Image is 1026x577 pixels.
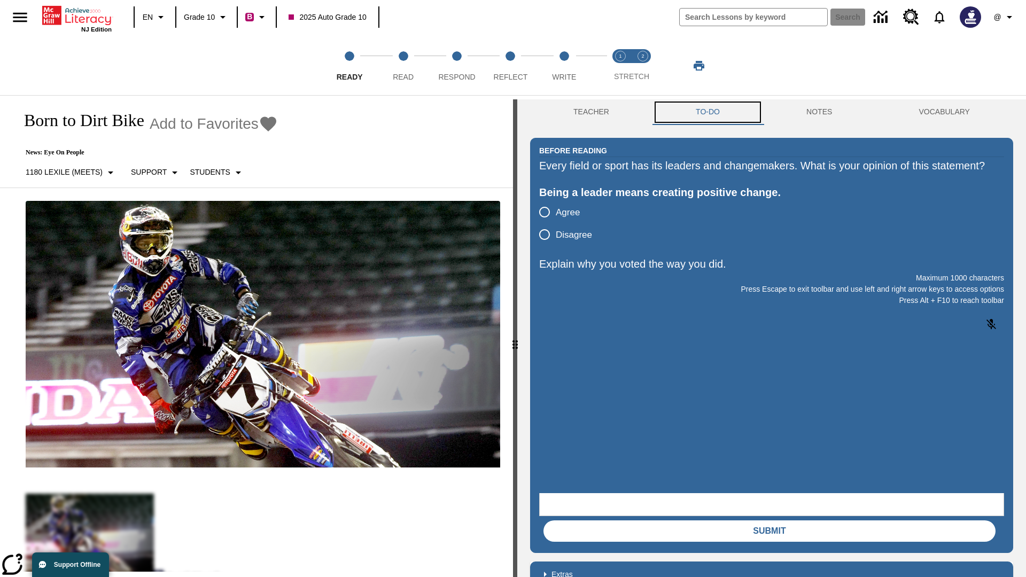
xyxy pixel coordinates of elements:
span: STRETCH [614,72,649,81]
p: News: Eye On People [13,149,278,157]
div: poll [539,201,601,246]
span: Agree [556,206,580,220]
span: 2025 Auto Grade 10 [289,12,366,23]
div: Press Enter or Spacebar and then press right and left arrow keys to move the slider [513,99,517,577]
body: Explain why you voted the way you did. Maximum 1000 characters Press Alt + F10 to reach toolbar P... [4,9,156,18]
button: TO-DO [652,99,763,125]
button: Open side menu [4,2,36,33]
button: Write step 5 of 5 [533,36,595,95]
button: Respond step 3 of 5 [426,36,488,95]
p: Explain why you voted the way you did. [539,255,1004,272]
img: Avatar [960,6,981,28]
button: Reflect step 4 of 5 [479,36,541,95]
span: @ [993,12,1001,23]
span: Ready [337,73,363,81]
div: Instructional Panel Tabs [530,99,1013,125]
span: Add to Favorites [150,115,259,132]
span: Grade 10 [184,12,215,23]
button: Teacher [530,99,652,125]
button: Profile/Settings [988,7,1022,27]
div: Home [42,4,112,33]
span: NJ Edition [81,26,112,33]
p: Students [190,167,230,178]
span: Disagree [556,228,592,242]
button: Boost Class color is violet red. Change class color [241,7,273,27]
button: Grade: Grade 10, Select a grade [180,7,234,27]
button: NOTES [763,99,875,125]
p: Press Escape to exit toolbar and use left and right arrow keys to access options [539,284,1004,295]
span: Write [552,73,576,81]
button: Select Lexile, 1180 Lexile (Meets) [21,163,121,182]
input: search field [680,9,827,26]
a: Data Center [867,3,897,32]
button: Scaffolds, Support [127,163,185,182]
span: Reflect [494,73,528,81]
a: Notifications [926,3,953,31]
h1: Born to Dirt Bike [13,111,144,130]
p: Press Alt + F10 to reach toolbar [539,295,1004,306]
span: Support Offline [54,561,100,568]
text: 2 [641,53,644,59]
button: Select a new avatar [953,3,988,31]
span: EN [143,12,153,23]
button: Add to Favorites - Born to Dirt Bike [150,114,278,133]
button: Ready step 1 of 5 [318,36,380,95]
div: activity [517,99,1026,577]
span: Respond [438,73,475,81]
button: Support Offline [32,552,109,577]
text: 1 [619,53,621,59]
button: Stretch Read step 1 of 2 [605,36,636,95]
a: Resource Center, Will open in new tab [897,3,926,32]
button: Stretch Respond step 2 of 2 [627,36,658,95]
button: Submit [543,520,996,542]
button: Print [682,56,716,75]
img: Motocross racer James Stewart flies through the air on his dirt bike. [26,201,500,468]
h2: Before Reading [539,145,607,157]
p: 1180 Lexile (Meets) [26,167,103,178]
p: Maximum 1000 characters [539,272,1004,284]
span: Read [393,73,414,81]
p: Support [131,167,167,178]
button: Read step 2 of 5 [372,36,434,95]
button: VOCABULARY [875,99,1013,125]
button: Language: EN, Select a language [138,7,172,27]
button: Select Student [185,163,248,182]
div: Being a leader means creating positive change. [539,184,1004,201]
span: B [247,10,252,24]
div: Every field or sport has its leaders and changemakers. What is your opinion of this statement? [539,157,1004,174]
button: Click to activate and allow voice recognition [978,311,1004,337]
